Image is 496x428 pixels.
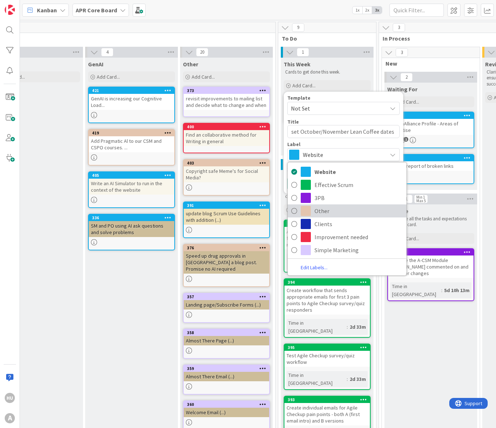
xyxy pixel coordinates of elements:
[92,130,174,136] div: 419
[187,402,269,407] div: 360
[396,235,419,242] span: Add Card...
[292,82,316,89] span: Add Card...
[89,172,174,195] div: 405Write an AI Simulator to run in the context of the website
[184,209,269,225] div: update blog Scrum Use Guidelines with addition (...)
[187,294,269,299] div: 357
[288,397,370,402] div: 393
[15,1,33,10] span: Support
[89,179,174,195] div: Write an AI Simulator to run in the context of the website
[284,279,370,286] div: 394
[284,220,370,249] div: 420Ask people on our mailing for their feedback on Effective Scrum responses
[184,294,269,300] div: 357
[284,403,370,425] div: Create individual emails for Agile Checkup pain points - both A (first email intro) and B versions
[287,254,338,270] div: Time in [GEOGRAPHIC_DATA]
[184,336,269,345] div: Almost There Page (...)
[284,227,370,249] div: Ask people on our mailing for their feedback on Effective Scrum responses
[89,215,174,237] div: 336SM and PO using AI ask questions and solve problems
[184,329,269,345] div: 358Almost There Page (...)
[184,124,269,130] div: 400
[88,61,104,68] span: GenAI
[388,119,474,135] div: ScrumAlliance Profile - Areas of Expertise
[187,124,269,129] div: 400
[196,48,208,57] span: 20
[388,249,474,255] div: 353
[284,351,370,367] div: Test Agile Checkup survey/quiz workflow
[416,195,425,199] div: Min 1
[347,375,348,383] span: :
[184,294,269,309] div: 357Landing page/Subscribe Forms (...)
[314,245,403,255] span: Simple Marketing
[184,300,269,309] div: Landing page/Subscribe Forms (...)
[184,160,269,166] div: 403
[184,251,269,274] div: Speed up drug approvals in [GEOGRAPHIC_DATA] a blog post. Promise no AI required
[393,23,405,32] span: 3
[184,87,269,94] div: 373
[348,323,368,331] div: 2d 33m
[37,6,57,14] span: Kanban
[184,130,269,146] div: Find an collaborative method for Writing in general
[372,7,382,14] span: 3x
[362,7,372,14] span: 2x
[391,155,474,161] div: 413
[288,204,407,217] a: Other
[388,161,474,171] div: AHrefs report of broken links
[441,286,442,294] span: :
[5,413,15,423] div: A
[89,87,174,110] div: 421GenAI is increasing our Cognitive Load...
[282,35,367,42] span: To Do
[396,48,408,57] span: 3
[284,396,370,425] div: 393Create individual emails for Agile Checkup pain points - both A (first email intro) and B vers...
[184,160,269,182] div: 403Copyright safe Meme's for Social Media?
[89,87,174,94] div: 421
[297,48,309,57] span: 1
[284,279,370,315] div: 394Create workflow that sends appropriate emails for first 3 pain points to Agile Checkup survey/...
[314,192,403,203] span: 3PB
[388,255,474,278] div: Examine the A-CSM Module [PERSON_NAME] commented on and consider changes
[348,375,368,383] div: 2d 33m
[89,130,174,136] div: 419
[187,203,269,208] div: 391
[396,99,419,105] span: Add Card...
[184,401,269,417] div: 360Welcome Email (...)
[288,191,407,204] a: 3PB
[92,215,174,220] div: 336
[287,371,347,387] div: Time in [GEOGRAPHIC_DATA]
[184,87,269,110] div: 373revisit improvements to mailing list and decide what to change and when
[187,161,269,166] div: 403
[404,137,408,142] span: 1
[184,372,269,381] div: Almost There Email (...)
[184,408,269,417] div: Welcome Email (...)
[89,130,174,152] div: 419Add Pragmatic Al to our CSM and CSPO courses. ...
[187,245,269,250] div: 376
[5,393,15,403] div: HU
[285,69,369,75] p: Cards to get done this week.
[284,220,370,227] div: 420
[389,216,473,228] p: Complete all the tasks and expectations set in the card.
[97,74,120,80] span: Add Card...
[288,244,407,257] a: Simple Marketing
[314,219,403,229] span: Clients
[284,286,370,315] div: Create workflow that sends appropriate emails for first 3 pain points to Agile Checkup survey/qui...
[89,136,174,152] div: Add Pragmatic Al to our CSM and CSPO courses. ...
[416,199,426,203] div: Max 5
[291,104,382,113] span: Not Set
[288,345,370,350] div: 395
[287,95,310,100] span: Template
[184,365,269,372] div: 359
[288,230,407,244] a: Improvement needed
[101,48,113,57] span: 4
[385,60,471,67] span: New
[288,217,407,230] a: Clients
[347,323,348,331] span: :
[284,396,370,403] div: 393
[184,245,269,251] div: 376
[187,330,269,335] div: 358
[314,179,403,190] span: Effective Scrum
[287,319,347,335] div: Time in [GEOGRAPHIC_DATA]
[92,88,174,93] div: 421
[288,280,370,285] div: 394
[187,88,269,93] div: 373
[184,202,269,209] div: 391
[287,119,299,125] label: Title
[89,94,174,110] div: GenAI is increasing our Cognitive Load...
